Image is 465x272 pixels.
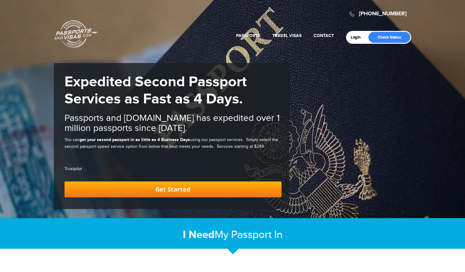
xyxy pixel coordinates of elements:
a: Passports [236,33,260,38]
p: You can using our passport services. Simply select the second passport speed service option from ... [65,136,282,150]
strong: Expedited Second Passport Services as Fast as 4 Days. [65,73,247,108]
a: Get Started [65,181,282,197]
a: Contact [314,33,334,38]
a: Travel Visas [272,33,301,38]
span: Passport In [231,229,282,241]
h2: My [54,228,411,241]
a: Check Status [368,32,410,43]
a: Login [351,35,365,40]
a: Passports & [DOMAIN_NAME] [54,20,98,48]
a: Trustpilot [65,166,82,171]
a: [PHONE_NUMBER] [359,10,407,17]
h2: Passports and [DOMAIN_NAME] has expedited over 1 million passports since [DATE]. [65,113,282,133]
strong: get your second passport in as little as 4 Business Days [79,137,190,142]
strong: I Need [183,228,215,241]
